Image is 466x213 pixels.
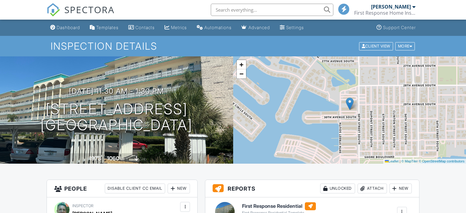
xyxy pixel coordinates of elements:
[40,101,192,134] h1: [STREET_ADDRESS] [GEOGRAPHIC_DATA]
[168,184,190,193] div: New
[242,202,316,210] h6: First Response Residential
[401,159,418,163] a: © MapTiler
[64,3,115,16] span: SPECTORA
[383,25,416,30] div: Support Center
[346,97,354,110] img: Marker
[135,25,155,30] div: Contacts
[374,22,418,33] a: Support Center
[389,184,412,193] div: New
[286,25,304,30] div: Settings
[239,70,243,78] span: −
[419,159,464,163] a: © OpenStreetMap contributors
[162,22,189,33] a: Metrics
[277,22,306,33] a: Settings
[47,3,60,17] img: The Best Home Inspection Software - Spectora
[400,159,400,163] span: |
[204,25,232,30] div: Automations
[171,25,187,30] div: Metrics
[47,180,197,197] h3: People
[239,22,272,33] a: Advanced
[395,42,415,50] div: More
[237,60,246,69] a: Zoom in
[358,184,387,193] div: Attach
[105,184,165,193] div: Disable Client CC Email
[205,180,419,197] h3: Reports
[81,157,88,161] span: Built
[89,155,101,162] div: 1973
[140,157,146,161] span: slab
[69,87,164,95] h3: [DATE] 11:30 am - 1:30 pm
[57,25,80,30] div: Dashboard
[51,41,415,51] h1: Inspection Details
[48,22,82,33] a: Dashboard
[96,25,119,30] div: Templates
[248,25,270,30] div: Advanced
[87,22,121,33] a: Templates
[358,44,395,48] a: Client View
[120,157,129,161] span: sq. ft.
[126,22,157,33] a: Contacts
[320,184,355,193] div: Unlocked
[371,4,411,10] div: [PERSON_NAME]
[237,69,246,78] a: Zoom out
[354,10,415,16] div: First Response Home Inspection of Tampa Bay LLC
[359,42,393,50] div: Client View
[211,4,333,16] input: Search everything...
[385,159,399,163] a: Leaflet
[72,203,93,208] span: Inspector
[107,155,119,162] div: 1060
[47,8,115,21] a: SPECTORA
[194,22,234,33] a: Automations (Basic)
[239,61,243,68] span: +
